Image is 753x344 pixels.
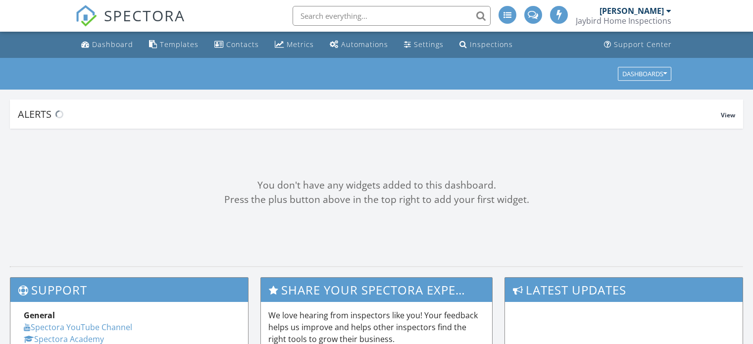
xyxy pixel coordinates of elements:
[414,40,444,49] div: Settings
[341,40,388,49] div: Automations
[145,36,202,54] a: Templates
[470,40,513,49] div: Inspections
[271,36,318,54] a: Metrics
[75,5,97,27] img: The Best Home Inspection Software - Spectora
[24,310,55,321] strong: General
[75,13,185,34] a: SPECTORA
[622,70,667,77] div: Dashboards
[104,5,185,26] span: SPECTORA
[505,278,743,302] h3: Latest Updates
[576,16,671,26] div: Jaybird Home Inspections
[10,193,743,207] div: Press the plus button above in the top right to add your first widget.
[92,40,133,49] div: Dashboard
[455,36,517,54] a: Inspections
[10,278,248,302] h3: Support
[618,67,671,81] button: Dashboards
[10,178,743,193] div: You don't have any widgets added to this dashboard.
[24,322,132,333] a: Spectora YouTube Channel
[210,36,263,54] a: Contacts
[600,6,664,16] div: [PERSON_NAME]
[77,36,137,54] a: Dashboard
[226,40,259,49] div: Contacts
[160,40,199,49] div: Templates
[261,278,493,302] h3: Share Your Spectora Experience
[326,36,392,54] a: Automations (Advanced)
[287,40,314,49] div: Metrics
[293,6,491,26] input: Search everything...
[600,36,676,54] a: Support Center
[400,36,448,54] a: Settings
[18,107,721,121] div: Alerts
[721,111,735,119] span: View
[614,40,672,49] div: Support Center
